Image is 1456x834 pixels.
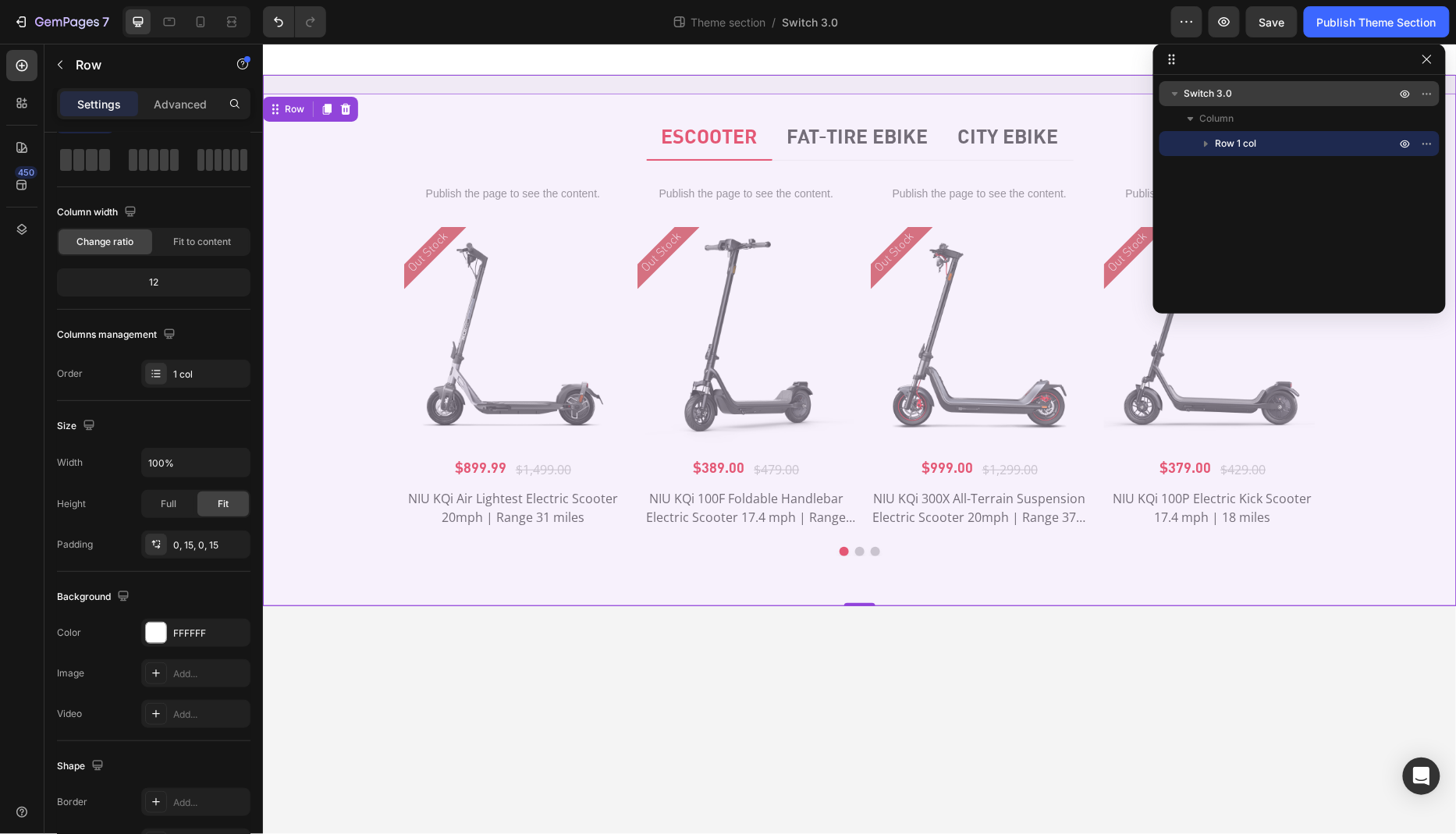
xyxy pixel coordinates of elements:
div: Width [57,456,83,470]
span: Column [1200,111,1234,126]
div: $479.00 [490,415,538,437]
a: NIU KQi 300X All-Terrain Suspension Electric Scooter 20mph | Range 37.3 miles [608,183,826,401]
button: Publish Theme Section [1304,6,1450,37]
img: #color_gray [375,183,592,401]
div: $999.00 [657,413,712,438]
div: Columns management [57,325,179,346]
div: OFF [321,140,353,165]
p: Publish the page to see the content. [841,142,1059,158]
div: Add... [173,667,247,681]
p: Publish the page to see the content. [608,142,826,158]
div: $899.99 [190,413,245,438]
div: 1 col [173,367,247,382]
input: Auto [142,449,250,477]
div: Video [57,707,82,721]
div: $429.00 [957,415,1005,437]
img: #color_space-grey [608,183,826,401]
div: $1,299.00 [718,415,776,437]
div: 0, 15, 0, 15 [173,538,247,552]
button: Save [1246,6,1298,37]
span: Fit [218,497,229,511]
pre: Out Stock [138,181,194,237]
span: Change ratio [77,235,134,249]
div: OFF [788,140,819,165]
div: Open Intercom Messenger [1403,758,1440,795]
button: Dot [577,503,586,513]
span: Full [161,497,176,511]
div: 19% [524,140,555,164]
pre: Out Stock [371,181,428,237]
span: Save [1259,16,1285,29]
div: 12 [60,271,247,293]
button: Dot [608,503,617,513]
div: Size [57,416,98,437]
span: Fit to content [173,235,231,249]
a: NIU KQi Air Lightest Electric Scooter 20mph | Range 31 miles [141,183,359,401]
div: Undo/Redo [263,6,326,37]
div: Background [57,587,133,608]
div: OFF [1021,140,1053,165]
a: NIU KQi 100P Electric Kick Scooter 17.4 mph | 18 miles [841,183,1059,401]
div: FFFFFF [173,626,247,641]
pre: Out Stock [838,181,894,237]
span: / [772,14,776,30]
div: 450 [15,166,37,179]
span: Switch 3.0 [782,14,838,30]
div: Border [57,795,87,809]
div: 12% [991,140,1021,164]
div: Shape [57,756,107,777]
span: Theme section [687,14,769,30]
p: Advanced [154,96,207,112]
div: Color [57,626,81,640]
div: Image [57,666,84,680]
p: Fat-tire Ebike [524,83,666,107]
div: OFF [555,140,586,165]
span: Switch 3.0 [1184,86,1233,101]
p: Publish the page to see the content. [375,142,592,158]
a: NIU KQi 100F Foldable Handlebar Electric Scooter 17.4 mph | Range 18 miles [375,183,592,401]
div: Column width [57,202,140,223]
div: Add... [173,796,247,810]
a: NIU KQi Air Lightest Electric Scooter 20mph | Range 31 miles [141,444,359,484]
div: 40% [291,140,321,164]
p: Settings [77,96,121,112]
pre: Out Stock [605,181,661,237]
img: #color_black [141,183,359,401]
p: Row [76,55,208,74]
a: NIU KQi 100F Foldable Handlebar Electric Scooter 17.4 mph | Range 18 miles [375,444,592,484]
div: Order [57,367,83,381]
a: NIU KQi 300X All-Terrain Suspension Electric Scooter 20mph | Range 37.3 miles [608,444,826,484]
p: Escooter [399,83,495,107]
div: Height [57,497,86,511]
div: Add... [173,708,247,722]
div: $389.00 [429,413,484,438]
div: Publish Theme Section [1317,14,1436,30]
div: $1,499.00 [251,415,310,437]
div: Padding [57,538,93,552]
button: 7 [6,6,116,37]
p: 7 [102,12,109,31]
span: Row 1 col [1216,136,1257,151]
p: City Ebike [695,83,796,107]
p: Publish the page to see the content. [141,142,359,158]
div: Row [19,59,44,73]
div: 23% [758,140,788,164]
div: $379.00 [896,413,950,438]
a: NIU KQi 100P Electric Kick Scooter 17.4 mph | 18 miles [841,444,1059,484]
button: Dot [592,503,602,513]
